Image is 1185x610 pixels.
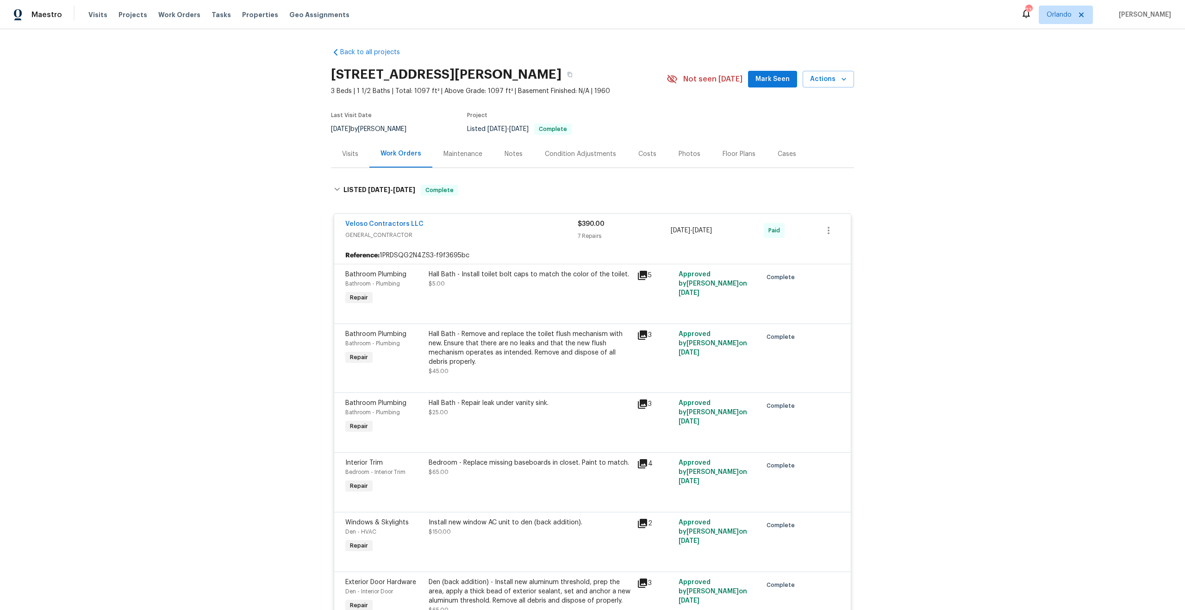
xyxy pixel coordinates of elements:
div: Den (back addition) - Install new aluminum threshold, prep the area, apply a thick bead of exteri... [429,578,631,605]
span: Complete [767,461,798,470]
span: [DATE] [671,227,690,234]
span: Exterior Door Hardware [345,579,416,585]
span: Bedroom - Interior Trim [345,469,405,475]
span: [PERSON_NAME] [1115,10,1171,19]
span: Listed [467,126,572,132]
h2: [STREET_ADDRESS][PERSON_NAME] [331,70,561,79]
span: Approved by [PERSON_NAME] on [679,331,747,356]
div: Cases [778,149,796,159]
span: Approved by [PERSON_NAME] on [679,271,747,296]
span: Approved by [PERSON_NAME] on [679,400,747,425]
div: Hall Bath - Remove and replace the toilet flush mechanism with new. Ensure that there are no leak... [429,330,631,367]
button: Actions [803,71,854,88]
div: Maintenance [443,149,482,159]
span: Repair [346,541,372,550]
span: Bathroom - Plumbing [345,281,400,286]
div: 5 [637,270,673,281]
span: $150.00 [429,529,451,535]
span: Projects [118,10,147,19]
span: Approved by [PERSON_NAME] on [679,579,747,604]
a: Back to all projects [331,48,420,57]
div: 3 [637,578,673,589]
div: 23 [1025,6,1032,15]
button: Copy Address [561,66,578,83]
span: Actions [810,74,847,85]
span: Windows & Skylights [345,519,409,526]
span: Complete [767,580,798,590]
span: Not seen [DATE] [683,75,742,84]
div: Floor Plans [723,149,755,159]
span: [DATE] [679,290,699,296]
div: Hall Bath - Repair leak under vanity sink. [429,398,631,408]
span: [DATE] [679,349,699,356]
span: $45.00 [429,368,449,374]
div: Costs [638,149,656,159]
div: Condition Adjustments [545,149,616,159]
span: Approved by [PERSON_NAME] on [679,519,747,544]
span: Mark Seen [755,74,790,85]
span: Den - Interior Door [345,589,393,594]
span: 3 Beds | 1 1/2 Baths | Total: 1097 ft² | Above Grade: 1097 ft² | Basement Finished: N/A | 1960 [331,87,667,96]
span: [DATE] [679,598,699,604]
span: Approved by [PERSON_NAME] on [679,460,747,485]
span: Repair [346,481,372,491]
span: GENERAL_CONTRACTOR [345,230,578,240]
div: Visits [342,149,358,159]
span: - [671,226,712,235]
h6: LISTED [343,185,415,196]
span: Repair [346,353,372,362]
span: Complete [535,126,571,132]
span: Project [467,112,487,118]
span: Work Orders [158,10,200,19]
span: Properties [242,10,278,19]
span: $25.00 [429,410,448,415]
button: Mark Seen [748,71,797,88]
div: Photos [679,149,700,159]
div: Hall Bath - Install toilet bolt caps to match the color of the toilet. [429,270,631,279]
span: [DATE] [368,187,390,193]
span: $5.00 [429,281,445,286]
div: 1PRDSQG2N4ZS3-f9f3695bc [334,247,851,264]
span: [DATE] [393,187,415,193]
div: Bedroom - Replace missing baseboards in closet. Paint to match. [429,458,631,467]
span: Bathroom Plumbing [345,400,406,406]
span: $65.00 [429,469,449,475]
div: Work Orders [380,149,421,158]
span: - [368,187,415,193]
div: LISTED [DATE]-[DATE]Complete [331,175,854,205]
span: [DATE] [509,126,529,132]
div: 3 [637,330,673,341]
span: Interior Trim [345,460,383,466]
span: Visits [88,10,107,19]
span: [DATE] [692,227,712,234]
span: Den - HVAC [345,529,376,535]
span: [DATE] [487,126,507,132]
a: Veloso Contractors LLC [345,221,424,227]
span: Paid [768,226,784,235]
span: [DATE] [331,126,350,132]
div: by [PERSON_NAME] [331,124,418,135]
span: - [487,126,529,132]
span: Bathroom - Plumbing [345,410,400,415]
span: Repair [346,422,372,431]
div: Notes [505,149,523,159]
span: Bathroom - Plumbing [345,341,400,346]
span: [DATE] [679,418,699,425]
span: Orlando [1047,10,1072,19]
div: 3 [637,398,673,410]
span: Last Visit Date [331,112,372,118]
span: Bathroom Plumbing [345,271,406,278]
span: [DATE] [679,478,699,485]
span: $390.00 [578,221,605,227]
span: Repair [346,601,372,610]
span: Maestro [31,10,62,19]
div: 7 Repairs [578,231,671,241]
span: Complete [767,521,798,530]
span: Geo Assignments [289,10,349,19]
div: 4 [637,458,673,469]
span: Complete [767,332,798,342]
span: [DATE] [679,538,699,544]
span: Complete [767,401,798,411]
div: Install new window AC unit to den (back addition). [429,518,631,527]
span: Repair [346,293,372,302]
